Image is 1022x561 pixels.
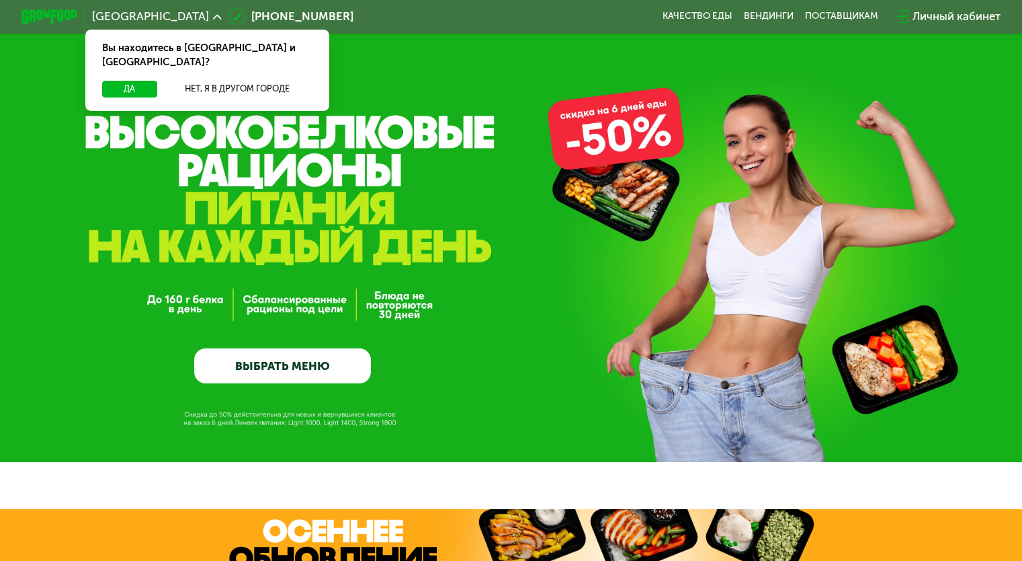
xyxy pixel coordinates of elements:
a: ВЫБРАТЬ МЕНЮ [194,348,371,384]
a: Качество еды [663,11,732,22]
div: поставщикам [805,11,878,22]
a: [PHONE_NUMBER] [228,8,353,25]
button: Да [102,81,157,98]
div: Личный кабинет [912,8,1000,25]
a: Вендинги [744,11,794,22]
div: Вы находитесь в [GEOGRAPHIC_DATA] и [GEOGRAPHIC_DATA]? [85,30,329,81]
button: Нет, я в другом городе [163,81,312,98]
span: [GEOGRAPHIC_DATA] [92,11,209,22]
